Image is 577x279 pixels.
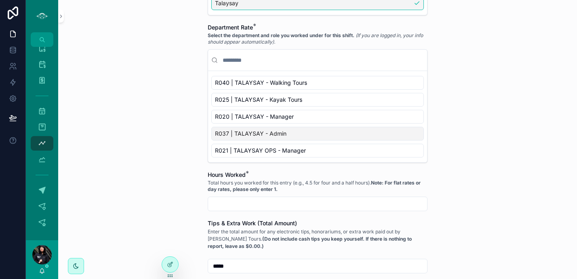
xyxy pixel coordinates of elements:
span: R037 | TALAYSAY - Admin [215,130,286,138]
p: Enter the total amount for any electronic tips, honorariums, or extra work paid out by [PERSON_NA... [208,228,427,250]
img: App logo [36,10,48,23]
span: R025 | TALAYSAY - Kayak Tours [215,96,302,104]
strong: Select the department and role you worked under for this shift. [208,32,354,38]
div: Suggestions [208,71,427,162]
strong: (Do not include cash tips you keep yourself. If there is nothing to report, leave as $0.00.) [208,236,412,249]
span: Total hours you worked for this entry (e.g., 4.5 for four and a half hours). [208,180,427,193]
span: R020 | TALAYSAY - Manager [215,113,294,121]
span: R021 | TALAYSAY OPS - Manager [215,147,306,155]
span: Department Rate [208,24,253,31]
strong: Note: For flat rates or day rates, please only enter 1. [208,180,421,192]
span: R040 | TALAYSAY - Walking Tours [215,79,307,87]
span: Tips & Extra Work (Total Amount) [208,220,297,227]
span: Hours Worked [208,171,246,178]
div: scrollable content [26,47,58,240]
em: (If you are logged in, your info should appear automatically). [208,32,423,45]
